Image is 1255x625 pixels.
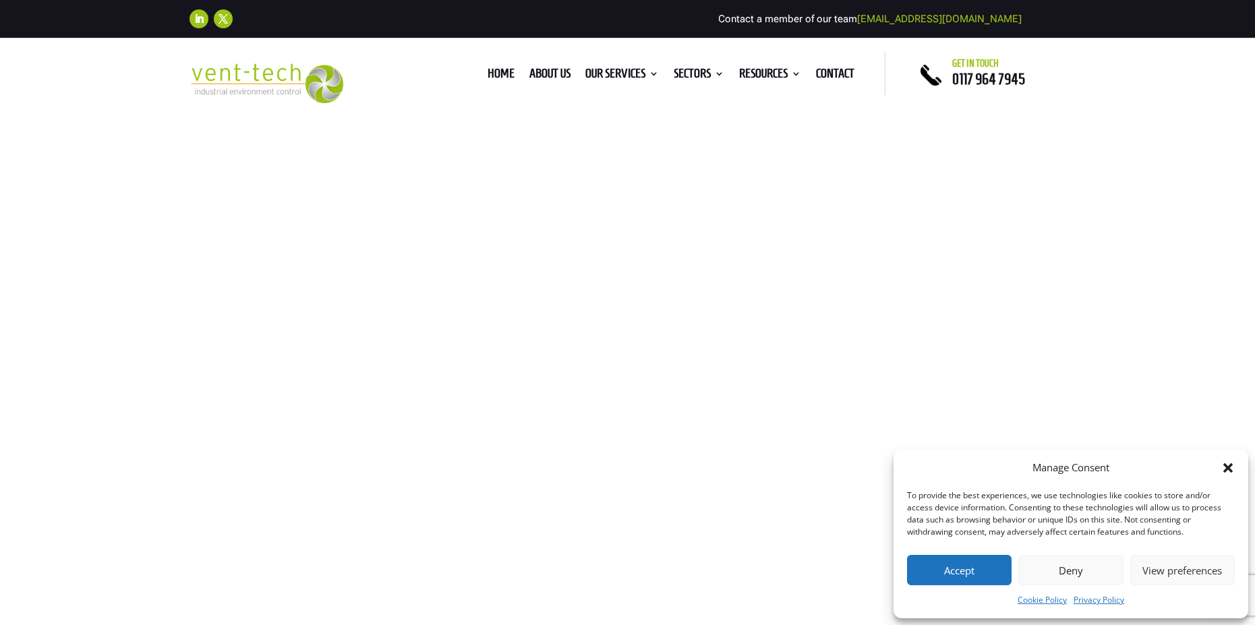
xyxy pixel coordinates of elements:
span: Contact a member of our team [718,13,1022,25]
div: Close dialog [1221,461,1235,475]
a: 0117 964 7945 [952,71,1025,87]
button: Deny [1018,555,1123,585]
button: Accept [907,555,1012,585]
a: Contact [816,69,854,84]
img: 2023-09-27T08_35_16.549ZVENT-TECH---Clear-background [189,63,344,103]
a: [EMAIL_ADDRESS][DOMAIN_NAME] [857,13,1022,25]
a: Sectors [674,69,724,84]
a: Privacy Policy [1074,592,1124,608]
a: Follow on X [214,9,233,28]
div: Manage Consent [1032,460,1109,476]
span: Get in touch [952,58,999,69]
a: Our Services [585,69,659,84]
button: View preferences [1130,555,1235,585]
a: About us [529,69,571,84]
a: Home [488,69,515,84]
a: Resources [739,69,801,84]
a: Follow on LinkedIn [189,9,208,28]
a: Cookie Policy [1018,592,1067,608]
div: To provide the best experiences, we use technologies like cookies to store and/or access device i... [907,489,1233,538]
